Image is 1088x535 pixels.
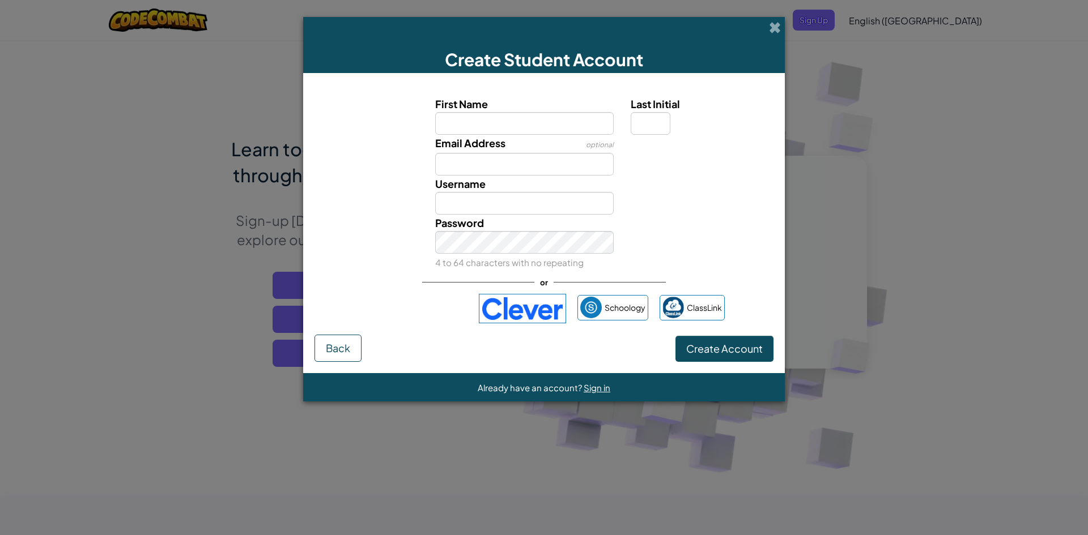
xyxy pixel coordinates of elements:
[631,97,680,110] span: Last Initial
[314,335,362,362] button: Back
[586,140,614,149] span: optional
[534,274,554,290] span: or
[435,216,484,229] span: Password
[687,299,722,316] span: ClassLink
[675,336,773,362] button: Create Account
[605,299,645,316] span: Schoology
[435,257,584,268] small: 4 to 64 characters with no repeating
[435,136,505,149] span: Email Address
[358,296,473,321] iframe: Sign in with Google Button
[478,382,584,393] span: Already have an account?
[662,297,684,318] img: classlink-logo-small.png
[584,382,610,393] a: Sign in
[435,177,486,190] span: Username
[686,342,763,355] span: Create Account
[326,341,350,354] span: Back
[580,297,602,318] img: schoology.png
[479,294,566,323] img: clever-logo-blue.png
[435,97,488,110] span: First Name
[445,49,643,70] span: Create Student Account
